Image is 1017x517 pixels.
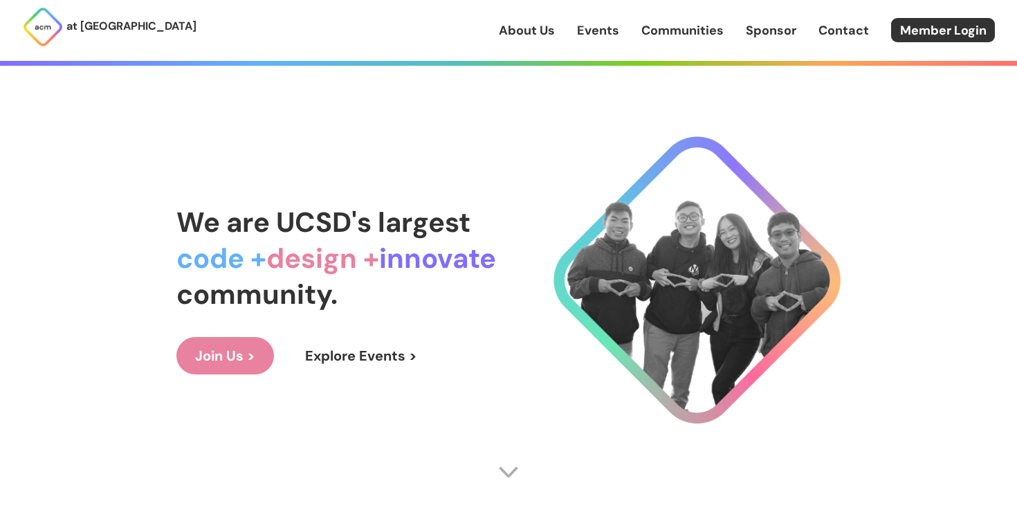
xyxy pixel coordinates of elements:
img: ACM Logo [22,6,64,48]
a: About Us [499,21,555,39]
span: code + [176,240,266,276]
a: Explore Events > [286,337,436,374]
span: innovate [379,240,496,276]
a: Contact [818,21,869,39]
a: Join Us > [176,337,274,374]
span: design + [266,240,379,276]
a: Events [577,21,619,39]
span: community. [176,276,338,312]
img: Scroll Arrow [498,462,519,482]
a: Sponsor [746,21,796,39]
a: Member Login [891,18,995,42]
p: at [GEOGRAPHIC_DATA] [66,17,196,35]
a: at [GEOGRAPHIC_DATA] [22,6,196,48]
span: We are UCSD's largest [176,204,470,240]
a: Communities [641,21,724,39]
img: Cool Logo [553,136,841,424]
